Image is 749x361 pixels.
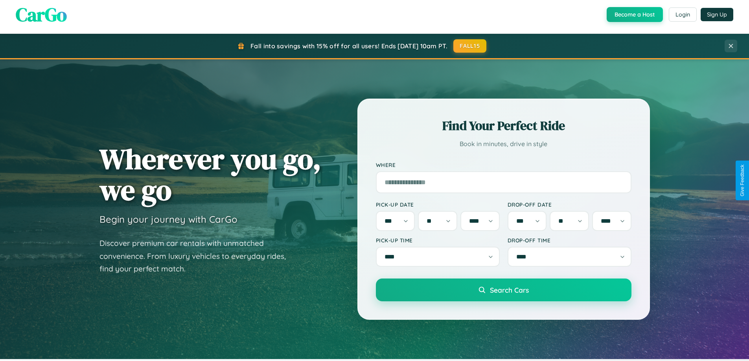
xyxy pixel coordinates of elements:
button: Login [669,7,697,22]
p: Discover premium car rentals with unmatched convenience. From luxury vehicles to everyday rides, ... [99,237,296,275]
div: Give Feedback [740,165,745,196]
span: CarGo [16,2,67,27]
label: Drop-off Date [508,201,631,208]
button: Become a Host [607,7,663,22]
button: Search Cars [376,279,631,301]
span: Search Cars [490,286,529,294]
p: Book in minutes, drive in style [376,138,631,150]
button: Sign Up [701,8,733,21]
button: FALL15 [453,39,486,53]
label: Pick-up Date [376,201,500,208]
h3: Begin your journey with CarGo [99,213,237,225]
label: Drop-off Time [508,237,631,244]
h2: Find Your Perfect Ride [376,117,631,134]
label: Pick-up Time [376,237,500,244]
label: Where [376,161,631,168]
span: Fall into savings with 15% off for all users! Ends [DATE] 10am PT. [250,42,447,50]
h1: Wherever you go, we go [99,143,321,205]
